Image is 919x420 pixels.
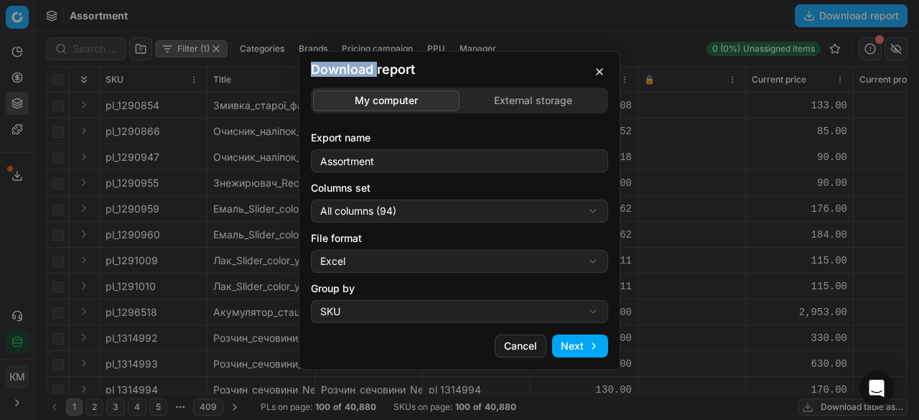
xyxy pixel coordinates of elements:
[459,90,606,111] button: External storage
[552,335,608,358] button: Next
[311,181,608,195] label: Columns set
[311,281,608,296] label: Group by
[311,63,608,76] h2: Download report
[311,131,608,145] label: Export name
[311,231,608,246] label: File format
[495,335,546,358] button: Cancel
[313,90,459,111] button: My computer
